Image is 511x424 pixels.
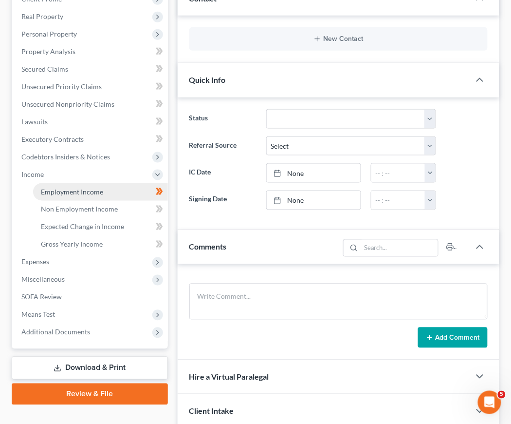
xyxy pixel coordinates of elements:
[184,191,261,210] label: Signing Date
[21,153,110,161] span: Codebtors Insiders & Notices
[189,372,269,382] span: Hire a Virtual Paralegal
[478,391,501,414] iframe: Intercom live chat
[21,117,48,126] span: Lawsuits
[189,406,234,416] span: Client Intake
[14,60,168,78] a: Secured Claims
[33,201,168,218] a: Non Employment Income
[33,218,168,236] a: Expected Change in Income
[21,170,44,178] span: Income
[197,35,480,43] button: New Contact
[184,136,261,156] label: Referral Source
[14,43,168,60] a: Property Analysis
[12,384,168,405] a: Review & File
[21,135,84,143] span: Executory Contracts
[498,391,506,399] span: 5
[189,75,226,84] span: Quick Info
[21,293,62,301] span: SOFA Review
[14,78,168,96] a: Unsecured Priority Claims
[41,188,103,196] span: Employment Income
[371,191,425,210] input: -- : --
[21,12,63,20] span: Real Property
[21,30,77,38] span: Personal Property
[41,205,118,213] span: Non Employment Income
[21,82,102,91] span: Unsecured Priority Claims
[14,289,168,306] a: SOFA Review
[267,164,361,182] a: None
[21,258,49,266] span: Expenses
[21,328,90,336] span: Additional Documents
[21,100,114,108] span: Unsecured Nonpriority Claims
[361,240,438,256] input: Search...
[371,164,425,182] input: -- : --
[21,275,65,284] span: Miscellaneous
[21,47,75,56] span: Property Analysis
[12,357,168,380] a: Download & Print
[33,183,168,201] a: Employment Income
[41,223,124,231] span: Expected Change in Income
[267,191,361,210] a: None
[33,236,168,253] a: Gross Yearly Income
[418,328,488,348] button: Add Comment
[21,310,55,319] span: Means Test
[184,163,261,183] label: IC Date
[41,240,103,249] span: Gross Yearly Income
[14,131,168,148] a: Executory Contracts
[14,96,168,113] a: Unsecured Nonpriority Claims
[21,65,68,73] span: Secured Claims
[189,242,227,251] span: Comments
[184,109,261,129] label: Status
[14,113,168,131] a: Lawsuits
